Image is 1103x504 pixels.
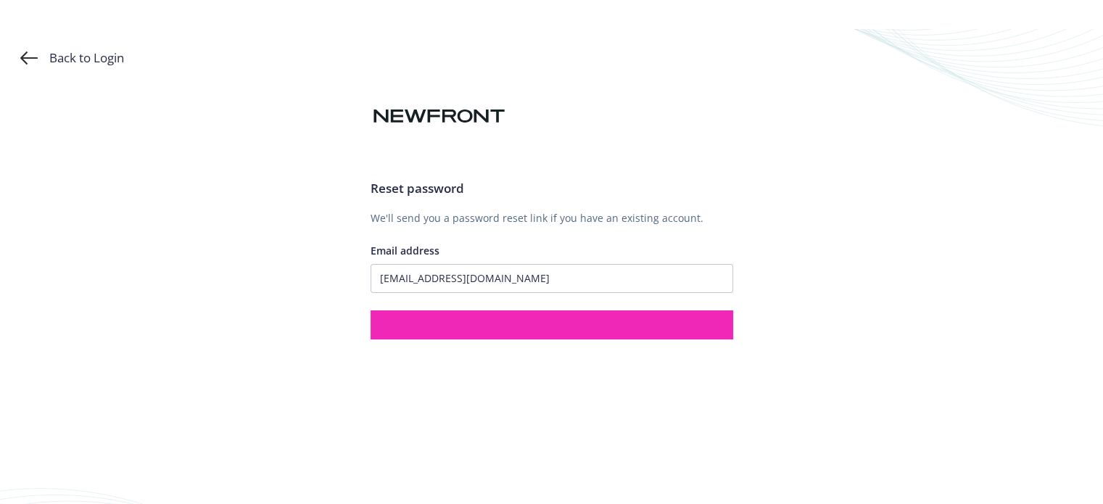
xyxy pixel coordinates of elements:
p: We'll send you a password reset link if you have an existing account. [371,210,733,226]
span: Send password reset instructions [468,318,635,331]
h3: Reset password [371,179,733,198]
img: Newfront logo [371,104,508,129]
a: Back to Login [20,49,124,67]
button: Send password reset instructions [371,310,733,339]
span: Email address [371,244,439,257]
